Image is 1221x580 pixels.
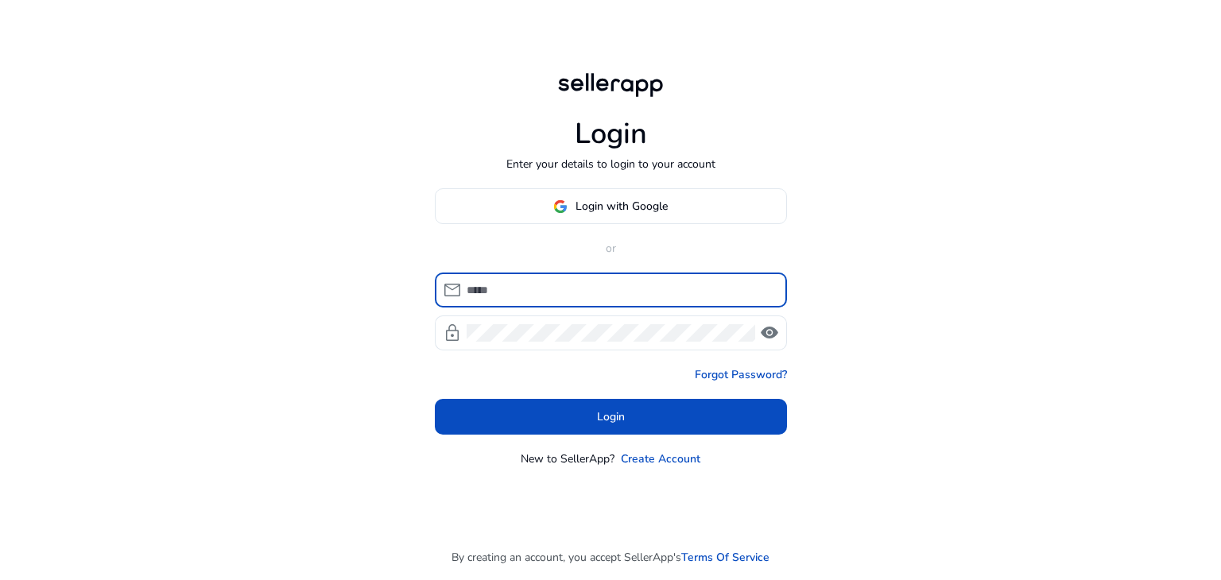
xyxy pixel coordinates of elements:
[443,323,462,342] span: lock
[553,199,568,214] img: google-logo.svg
[597,408,625,425] span: Login
[621,450,700,467] a: Create Account
[576,198,668,215] span: Login with Google
[521,450,614,467] p: New to SellerApp?
[435,188,787,224] button: Login with Google
[695,366,787,383] a: Forgot Password?
[760,323,779,342] span: visibility
[435,240,787,257] p: or
[443,280,462,300] span: mail
[681,549,769,566] a: Terms Of Service
[435,399,787,435] button: Login
[575,117,647,151] h1: Login
[506,156,715,172] p: Enter your details to login to your account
